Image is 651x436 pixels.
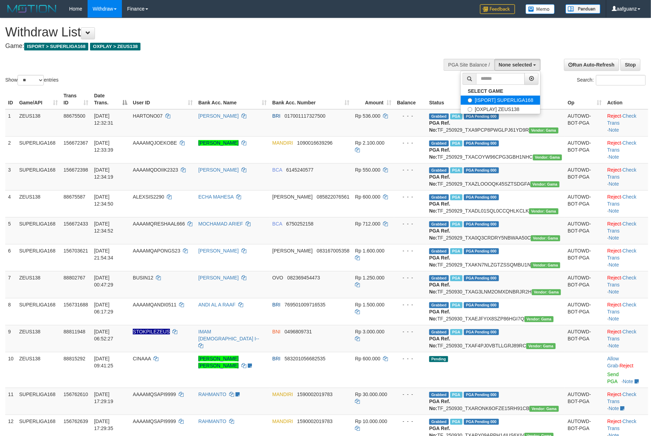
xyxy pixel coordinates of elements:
[468,98,472,103] input: [ISPORT] SUPERLIGA168
[450,248,462,254] span: Marked by aafchhiseyha
[198,194,233,200] a: ECHA MAHESA
[607,356,619,368] span: ·
[609,208,619,214] a: Note
[94,418,114,431] span: [DATE] 17:29:35
[607,275,636,288] a: Check Trans
[461,86,540,96] a: SELECT GAME
[352,89,394,109] th: Amount: activate to sort column ascending
[355,221,381,227] span: Rp 712.000
[5,43,427,50] h4: Game:
[531,262,560,268] span: Vendor URL: https://trx31.1velocity.biz
[609,235,619,241] a: Note
[397,112,424,119] div: - - -
[5,217,16,244] td: 5
[461,96,540,105] label: [ISPORT] SUPERLIGA168
[464,392,499,398] span: PGA Pending
[621,59,640,71] a: Stop
[355,167,381,173] span: Rp 550.000
[397,139,424,146] div: - - -
[94,302,114,314] span: [DATE] 06:17:29
[529,127,559,133] span: Vendor URL: https://trx31.1velocity.biz
[565,298,604,325] td: AUTOWD-BOT-PGA
[198,329,259,341] a: IMAM [DEMOGRAPHIC_DATA] I--
[607,302,621,307] a: Reject
[285,329,312,334] span: Copy 0496809731 to clipboard
[533,154,562,160] span: Vendor URL: https://trx31.1velocity.biz
[16,190,61,217] td: ZEUS138
[285,113,325,119] span: Copy 017001117327500 to clipboard
[429,336,450,348] b: PGA Ref. No:
[355,194,381,200] span: Rp 600.000
[530,181,560,187] span: Vendor URL: https://trx31.1velocity.biz
[604,388,648,415] td: · ·
[355,302,385,307] span: Rp 1.500.000
[94,140,114,153] span: [DATE] 12:33:39
[464,113,499,119] span: PGA Pending
[397,220,424,227] div: - - -
[429,147,450,160] b: PGA Ref. No:
[464,248,499,254] span: PGA Pending
[397,391,424,398] div: - - -
[607,221,636,234] a: Check Trans
[526,4,555,14] img: Button%20Memo.svg
[565,325,604,352] td: AUTOWD-BOT-PGA
[429,282,450,295] b: PGA Ref. No:
[5,352,16,388] td: 10
[450,194,462,200] span: Marked by aafpengsreynich
[63,302,88,307] span: 156731688
[429,120,450,133] b: PGA Ref. No:
[272,113,280,119] span: BRI
[198,356,239,368] a: [PERSON_NAME] [PERSON_NAME]
[130,89,196,109] th: User ID: activate to sort column ascending
[5,89,16,109] th: ID
[426,325,565,352] td: TF_250930_TXAF4PJ0VBTLLGRJ89RC
[397,193,424,200] div: - - -
[444,59,494,71] div: PGA Site Balance /
[285,302,325,307] span: Copy 769501009716535 to clipboard
[16,109,61,137] td: ZEUS138
[16,352,61,388] td: ZEUS138
[468,88,503,94] b: SELECT GAME
[604,271,648,298] td: · ·
[609,181,619,187] a: Note
[529,406,559,412] span: Vendor URL: https://trx31.1velocity.biz
[63,221,88,227] span: 156672433
[607,140,636,153] a: Check Trans
[18,75,44,85] select: Showentries
[5,271,16,298] td: 7
[450,221,462,227] span: Marked by aafsoycanthlai
[297,392,333,397] span: Copy 1590002019783 to clipboard
[16,298,61,325] td: SUPERLIGA168
[63,329,85,334] span: 88811948
[133,167,178,173] span: AAAAMQDOIIK2323
[272,140,293,146] span: MANDIRI
[285,356,325,361] span: Copy 583201056682535 to clipboard
[526,343,556,349] span: Vendor URL: https://trx31.1velocity.biz
[565,163,604,190] td: AUTOWD-BOT-PGA
[5,298,16,325] td: 8
[94,167,114,180] span: [DATE] 12:34:19
[604,298,648,325] td: · ·
[272,302,280,307] span: BRI
[604,190,648,217] td: · ·
[565,109,604,137] td: AUTOWD-BOT-PGA
[397,328,424,335] div: - - -
[596,75,646,85] input: Search:
[5,325,16,352] td: 9
[464,167,499,173] span: PGA Pending
[198,392,226,397] a: RAHMANTO
[133,392,176,397] span: AAAAMQSAPI9999
[198,275,239,281] a: [PERSON_NAME]
[198,418,226,424] a: RAHMANTO
[609,262,619,268] a: Note
[429,201,450,214] b: PGA Ref. No:
[464,302,499,308] span: PGA Pending
[450,275,462,281] span: Marked by aafsreyleap
[426,244,565,271] td: TF_250929_TXAKN7NLZGTZSSQMBU1N
[565,190,604,217] td: AUTOWD-BOT-PGA
[355,329,385,334] span: Rp 3.000.000
[5,190,16,217] td: 4
[464,329,499,335] span: PGA Pending
[464,419,499,425] span: PGA Pending
[16,89,61,109] th: Game/API: activate to sort column ascending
